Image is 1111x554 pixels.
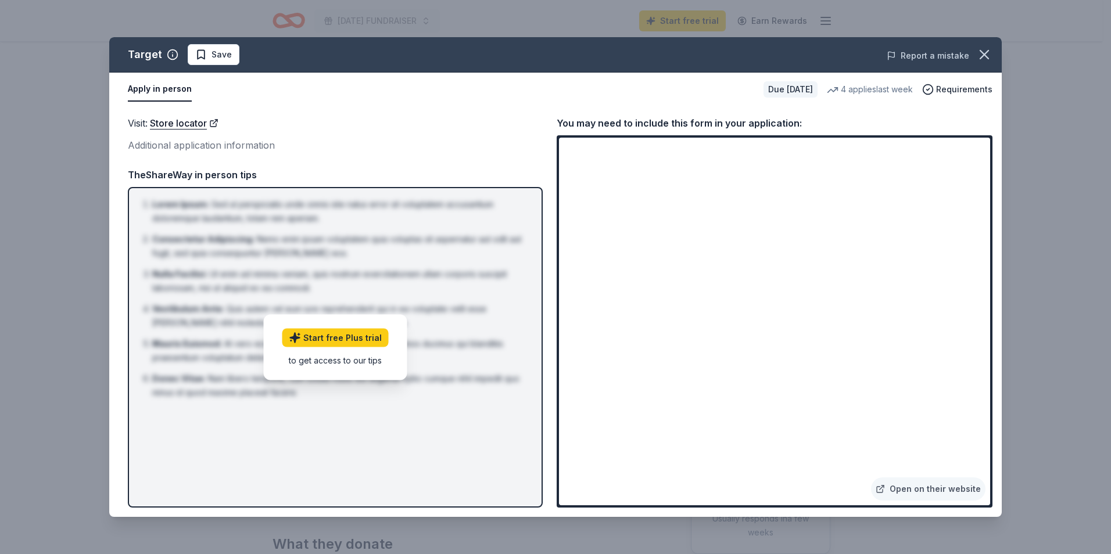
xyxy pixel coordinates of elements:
[150,116,218,131] a: Store locator
[152,372,525,400] li: Nam libero tempore, cum soluta nobis est eligendi optio cumque nihil impedit quo minus id quod ma...
[212,48,232,62] span: Save
[152,267,525,295] li: Ut enim ad minima veniam, quis nostrum exercitationem ullam corporis suscipit laboriosam, nisi ut...
[152,337,525,365] li: At vero eos et accusamus et iusto odio dignissimos ducimus qui blanditiis praesentium voluptatum ...
[936,82,992,96] span: Requirements
[128,138,543,153] div: Additional application information
[128,45,162,64] div: Target
[152,197,525,225] li: Sed ut perspiciatis unde omnis iste natus error sit voluptatem accusantium doloremque laudantium,...
[282,329,389,347] a: Start free Plus trial
[887,49,969,63] button: Report a mistake
[152,232,525,260] li: Nemo enim ipsam voluptatem quia voluptas sit aspernatur aut odit aut fugit, sed quia consequuntur...
[922,82,992,96] button: Requirements
[128,116,543,131] div: Visit :
[282,354,389,366] div: to get access to our tips
[557,116,992,131] div: You may need to include this form in your application:
[188,44,239,65] button: Save
[152,339,222,348] span: Mauris Euismod :
[764,81,818,98] div: Due [DATE]
[871,477,985,501] a: Open on their website
[128,167,543,182] div: TheShareWay in person tips
[152,269,207,279] span: Nulla Facilisi :
[152,302,525,330] li: Quis autem vel eum iure reprehenderit qui in ea voluptate velit esse [PERSON_NAME] nihil molestia...
[152,304,224,314] span: Vestibulum Ante :
[152,199,209,209] span: Lorem Ipsum :
[827,82,913,96] div: 4 applies last week
[128,77,192,102] button: Apply in person
[152,234,255,244] span: Consectetur Adipiscing :
[152,373,206,383] span: Donec Vitae :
